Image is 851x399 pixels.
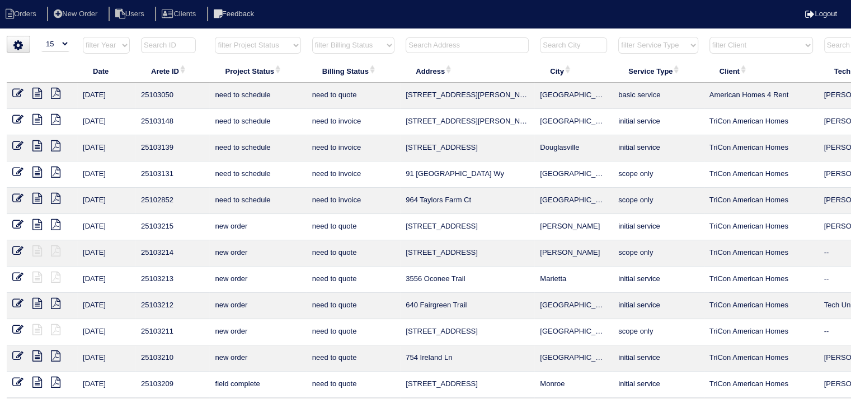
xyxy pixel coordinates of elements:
td: 25103209 [135,372,209,398]
td: TriCon American Homes [704,319,819,345]
td: 25103214 [135,240,209,267]
td: Douglasville [534,135,613,161]
td: [DATE] [77,161,135,188]
td: [DATE] [77,293,135,319]
td: [GEOGRAPHIC_DATA] [534,293,613,319]
td: [STREET_ADDRESS] [400,135,534,161]
td: [GEOGRAPHIC_DATA] [534,345,613,372]
td: 25103050 [135,83,209,109]
td: field complete [209,372,306,398]
td: [DATE] [77,345,135,372]
td: TriCon American Homes [704,135,819,161]
td: [DATE] [77,372,135,398]
td: initial service [613,293,703,319]
td: scope only [613,240,703,267]
td: [GEOGRAPHIC_DATA] [534,188,613,214]
td: initial service [613,109,703,135]
td: [DATE] [77,109,135,135]
td: need to schedule [209,109,306,135]
td: need to quote [307,83,400,109]
td: 25103210 [135,345,209,372]
td: 25103148 [135,109,209,135]
td: new order [209,293,306,319]
td: TriCon American Homes [704,161,819,188]
td: need to quote [307,214,400,240]
td: Marietta [534,267,613,293]
th: Project Status: activate to sort column ascending [209,59,306,83]
td: [STREET_ADDRESS][PERSON_NAME] [400,83,534,109]
td: need to schedule [209,135,306,161]
td: scope only [613,188,703,214]
td: TriCon American Homes [704,372,819,398]
td: initial service [613,267,703,293]
td: [DATE] [77,135,135,161]
td: need to quote [307,240,400,267]
td: 91 [GEOGRAPHIC_DATA] Wy [400,161,534,188]
td: [PERSON_NAME] [534,214,613,240]
td: need to quote [307,372,400,398]
th: Date [77,59,135,83]
th: Arete ID: activate to sort column ascending [135,59,209,83]
td: need to quote [307,345,400,372]
a: New Order [47,9,106,18]
td: [DATE] [77,240,135,267]
a: Clients [155,9,205,18]
td: initial service [613,135,703,161]
td: TriCon American Homes [704,345,819,372]
td: need to quote [307,319,400,345]
td: American Homes 4 Rent [704,83,819,109]
td: initial service [613,214,703,240]
td: need to invoice [307,188,400,214]
td: [DATE] [77,319,135,345]
td: need to schedule [209,83,306,109]
td: TriCon American Homes [704,188,819,214]
td: new order [209,345,306,372]
td: need to quote [307,293,400,319]
th: Address: activate to sort column ascending [400,59,534,83]
td: TriCon American Homes [704,267,819,293]
td: TriCon American Homes [704,240,819,267]
input: Search ID [141,37,196,53]
td: [GEOGRAPHIC_DATA] [534,83,613,109]
td: 25103213 [135,267,209,293]
td: [STREET_ADDRESS] [400,214,534,240]
td: new order [209,214,306,240]
td: need to invoice [307,109,400,135]
th: Service Type: activate to sort column ascending [613,59,703,83]
td: 3556 Oconee Trail [400,267,534,293]
li: Feedback [207,7,263,22]
li: Users [109,7,153,22]
td: [PERSON_NAME] [534,240,613,267]
th: Billing Status: activate to sort column ascending [307,59,400,83]
td: 754 Ireland Ln [400,345,534,372]
td: [DATE] [77,214,135,240]
td: [GEOGRAPHIC_DATA] [534,109,613,135]
td: [STREET_ADDRESS][PERSON_NAME] [400,109,534,135]
td: need to invoice [307,135,400,161]
td: 25103139 [135,135,209,161]
td: Monroe [534,372,613,398]
td: 25103212 [135,293,209,319]
td: 25103131 [135,161,209,188]
td: new order [209,240,306,267]
td: TriCon American Homes [704,214,819,240]
td: 25103215 [135,214,209,240]
td: 25102852 [135,188,209,214]
td: new order [209,319,306,345]
td: TriCon American Homes [704,109,819,135]
td: need to schedule [209,188,306,214]
td: [STREET_ADDRESS] [400,372,534,398]
td: [STREET_ADDRESS] [400,319,534,345]
td: basic service [613,83,703,109]
th: Client: activate to sort column ascending [704,59,819,83]
td: [GEOGRAPHIC_DATA] [534,319,613,345]
td: 640 Fairgreen Trail [400,293,534,319]
input: Search City [540,37,607,53]
th: City: activate to sort column ascending [534,59,613,83]
td: [DATE] [77,267,135,293]
td: initial service [613,345,703,372]
td: scope only [613,161,703,188]
td: need to invoice [307,161,400,188]
a: Users [109,9,153,18]
li: Clients [155,7,205,22]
